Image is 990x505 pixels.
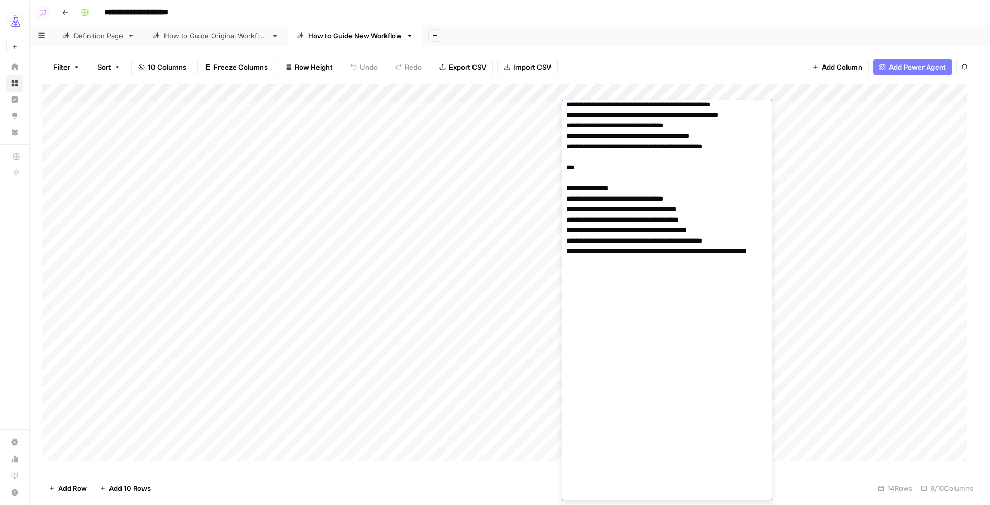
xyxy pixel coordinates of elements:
a: Insights [6,91,23,108]
span: 10 Columns [148,62,186,72]
a: Home [6,59,23,75]
div: How to Guide New Workflow [308,30,402,41]
img: AirOps Growth Logo [6,12,25,31]
button: Import CSV [497,59,558,75]
button: Row Height [279,59,339,75]
a: Learning Hub [6,467,23,484]
a: Settings [6,434,23,451]
button: Export CSV [433,59,493,75]
button: Add Column [806,59,869,75]
span: Row Height [295,62,333,72]
span: Add 10 Rows [109,483,151,493]
a: How to Guide Original Workflow [144,25,288,46]
div: How to Guide Original Workflow [164,30,267,41]
div: Definition Page [74,30,123,41]
div: 9/10 Columns [917,480,977,497]
button: Workspace: AirOps Growth [6,8,23,35]
a: Browse [6,75,23,92]
span: Freeze Columns [214,62,268,72]
button: Add Power Agent [873,59,952,75]
a: Usage [6,451,23,467]
button: Freeze Columns [197,59,274,75]
div: 14 Rows [874,480,917,497]
span: Filter [53,62,70,72]
button: Add 10 Rows [93,480,157,497]
a: How to Guide New Workflow [288,25,422,46]
a: Definition Page [53,25,144,46]
button: Filter [47,59,86,75]
span: Add Row [58,483,87,493]
button: 10 Columns [131,59,193,75]
span: Add Power Agent [889,62,946,72]
span: Add Column [822,62,862,72]
button: Redo [389,59,428,75]
button: Sort [91,59,127,75]
button: Undo [344,59,384,75]
span: Undo [360,62,378,72]
a: Your Data [6,124,23,140]
a: Opportunities [6,107,23,124]
button: Help + Support [6,484,23,501]
span: Sort [97,62,111,72]
span: Export CSV [449,62,486,72]
span: Import CSV [513,62,551,72]
button: Add Row [42,480,93,497]
span: Redo [405,62,422,72]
